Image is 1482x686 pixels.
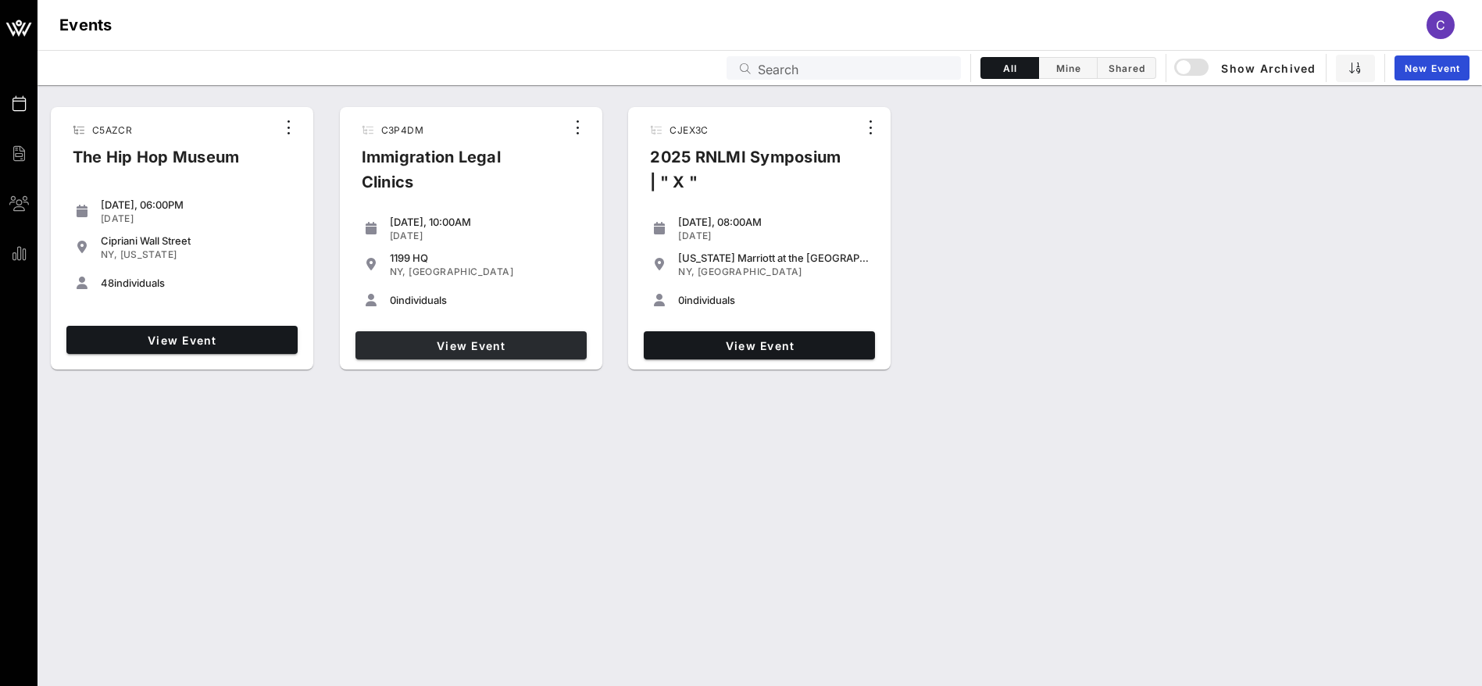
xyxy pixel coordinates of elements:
span: Shared [1107,63,1146,74]
span: [GEOGRAPHIC_DATA] [698,266,802,277]
span: Show Archived [1177,59,1316,77]
button: Mine [1039,57,1098,79]
div: The Hip Hop Museum [60,145,252,182]
div: Immigration Legal Clinics [349,145,566,207]
a: View Event [355,331,587,359]
div: [DATE], 10:00AM [390,216,580,228]
button: Show Archived [1176,54,1316,82]
span: [GEOGRAPHIC_DATA] [409,266,513,277]
div: [DATE], 08:00AM [678,216,869,228]
span: NY, [678,266,695,277]
button: All [980,57,1039,79]
span: CJEX3C [670,124,708,136]
div: [DATE] [390,230,580,242]
div: Cipriani Wall Street [101,234,291,247]
span: All [991,63,1029,74]
span: New Event [1404,63,1460,74]
span: NY, [101,248,117,260]
div: 2025 RNLMI Symposium | " X " [637,145,858,207]
div: 1199 HQ [390,252,580,264]
div: C [1427,11,1455,39]
span: NY, [390,266,406,277]
div: [DATE], 06:00PM [101,198,291,211]
div: [DATE] [101,213,291,225]
h1: Events [59,13,112,38]
span: Mine [1048,63,1087,74]
button: Shared [1098,57,1156,79]
a: View Event [66,326,298,354]
span: 0 [390,294,396,306]
span: C [1436,17,1445,33]
div: individuals [678,294,869,306]
div: individuals [101,277,291,289]
span: C5AZCR [92,124,132,136]
div: [DATE] [678,230,869,242]
span: [US_STATE] [120,248,177,260]
span: 0 [678,294,684,306]
a: View Event [644,331,875,359]
span: View Event [362,339,580,352]
span: View Event [650,339,869,352]
span: View Event [73,334,291,347]
span: C3P4DM [381,124,423,136]
div: individuals [390,294,580,306]
span: 48 [101,277,114,289]
div: [US_STATE] Marriott at the [GEOGRAPHIC_DATA] [678,252,869,264]
a: New Event [1395,55,1470,80]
